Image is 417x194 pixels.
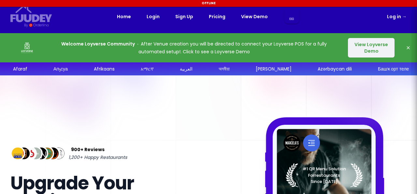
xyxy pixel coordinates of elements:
img: Review Img [34,146,49,161]
div: Orderlina [33,22,49,28]
img: Laurel [286,163,363,187]
img: Review Img [40,146,54,161]
div: By [24,22,28,28]
div: Аҧсуа [53,66,68,72]
div: [PERSON_NAME] [256,66,292,72]
div: Afrikaans [94,66,115,72]
img: Review Img [51,146,66,161]
div: অসমীয়া [219,66,230,72]
img: Review Img [46,146,60,161]
div: Azərbaycan dili [318,66,352,72]
a: Home [117,13,131,20]
svg: {/* Added fill="currentColor" here */} {/* This rectangle defines the background. Its explicit fi... [10,5,52,22]
a: View Demo [241,13,268,20]
button: View Loyverse Demo [348,38,395,58]
span: 1,200+ Happy Restaurants [68,153,127,161]
a: Login [147,13,160,20]
span: 900+ Reviews [71,146,105,153]
a: Log in [387,13,407,20]
span: → [402,13,407,20]
a: Sign Up [175,13,193,20]
div: Башҡорт теле [378,66,409,72]
div: Offline [1,1,416,6]
img: Review Img [28,146,43,161]
p: After Venue creation you will be directed to connect your Loyverse POS for a fully automated setu... [50,40,338,56]
img: Review Img [10,146,25,161]
img: Review Img [22,146,37,161]
img: Review Img [16,146,31,161]
strong: Welcome Loyverse Community [61,41,135,47]
a: Pricing [209,13,225,20]
div: العربية [180,66,193,72]
div: Afaraf [13,66,27,72]
div: አማርኛ [141,66,154,72]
